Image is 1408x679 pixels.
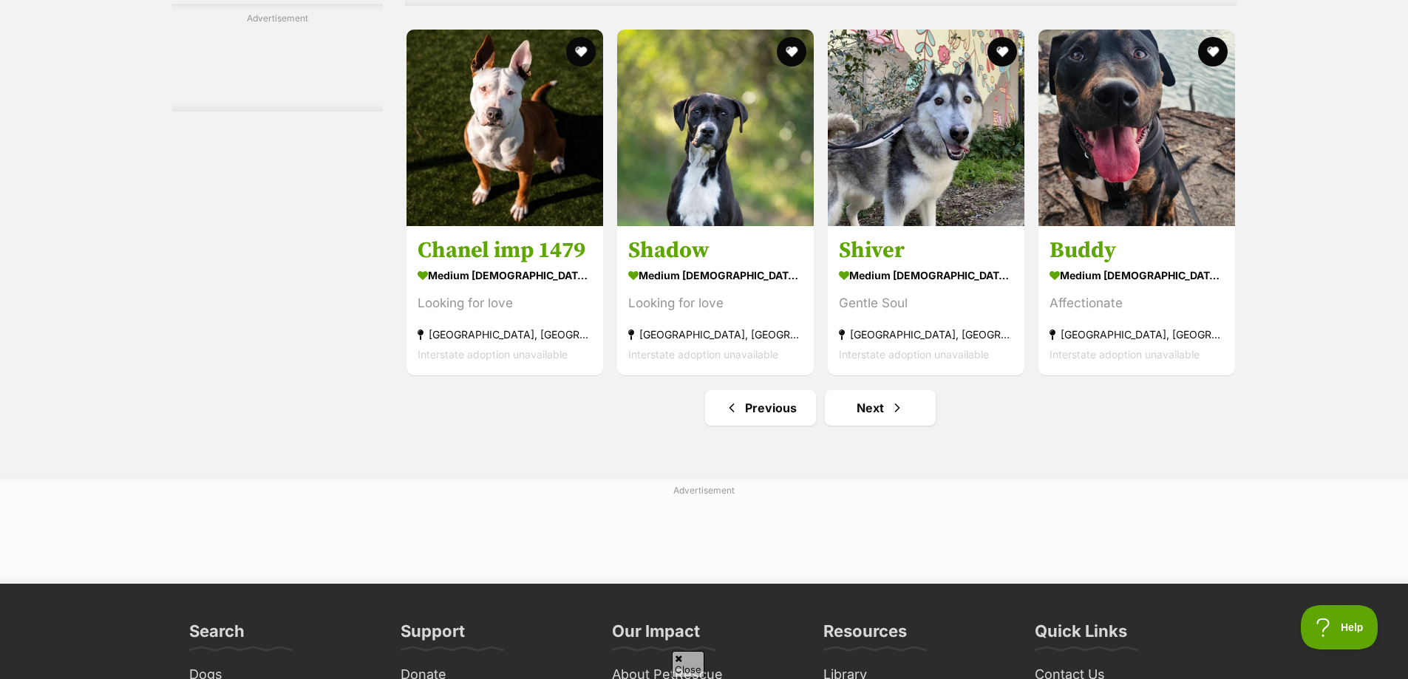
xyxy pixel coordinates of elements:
h3: Chanel imp 1479 [418,236,592,265]
h3: Resources [823,621,907,650]
span: Interstate adoption unavailable [418,348,568,361]
a: Shiver medium [DEMOGRAPHIC_DATA] Dog Gentle Soul [GEOGRAPHIC_DATA], [GEOGRAPHIC_DATA] Interstate ... [828,225,1024,375]
strong: medium [DEMOGRAPHIC_DATA] Dog [839,265,1013,286]
span: Interstate adoption unavailable [628,348,778,361]
a: Previous page [705,390,816,426]
strong: medium [DEMOGRAPHIC_DATA] Dog [1050,265,1224,286]
div: Looking for love [418,293,592,313]
h3: Shiver [839,236,1013,265]
button: favourite [777,37,806,66]
h3: Our Impact [612,621,700,650]
iframe: Help Scout Beacon - Open [1301,605,1378,649]
span: Close [672,651,704,677]
a: Next page [825,390,936,426]
a: Shadow medium [DEMOGRAPHIC_DATA] Dog Looking for love [GEOGRAPHIC_DATA], [GEOGRAPHIC_DATA] Inters... [617,225,814,375]
img: Buddy - American Staffordshire Terrier Dog [1038,30,1235,226]
button: favourite [987,37,1017,66]
a: Chanel imp 1479 medium [DEMOGRAPHIC_DATA] Dog Looking for love [GEOGRAPHIC_DATA], [GEOGRAPHIC_DAT... [407,225,603,375]
strong: [GEOGRAPHIC_DATA], [GEOGRAPHIC_DATA] [1050,324,1224,344]
img: Chanel imp 1479 - American Staffordshire Terrier Dog [407,30,603,226]
span: Interstate adoption unavailable [1050,348,1200,361]
strong: medium [DEMOGRAPHIC_DATA] Dog [628,265,803,286]
div: Looking for love [628,293,803,313]
img: Shadow - American Staffordshire Terrier Dog [617,30,814,226]
h3: Search [189,621,245,650]
a: Buddy medium [DEMOGRAPHIC_DATA] Dog Affectionate [GEOGRAPHIC_DATA], [GEOGRAPHIC_DATA] Interstate ... [1038,225,1235,375]
strong: [GEOGRAPHIC_DATA], [GEOGRAPHIC_DATA] [628,324,803,344]
h3: Buddy [1050,236,1224,265]
button: favourite [566,37,596,66]
span: Interstate adoption unavailable [839,348,989,361]
strong: medium [DEMOGRAPHIC_DATA] Dog [418,265,592,286]
strong: [GEOGRAPHIC_DATA], [GEOGRAPHIC_DATA] [418,324,592,344]
h3: Support [401,621,465,650]
div: Affectionate [1050,293,1224,313]
img: Shiver - Alaskan Husky Dog [828,30,1024,226]
strong: [GEOGRAPHIC_DATA], [GEOGRAPHIC_DATA] [839,324,1013,344]
h3: Quick Links [1035,621,1127,650]
nav: Pagination [405,390,1237,426]
h3: Shadow [628,236,803,265]
button: favourite [1198,37,1228,66]
div: Gentle Soul [839,293,1013,313]
div: Advertisement [172,4,383,112]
